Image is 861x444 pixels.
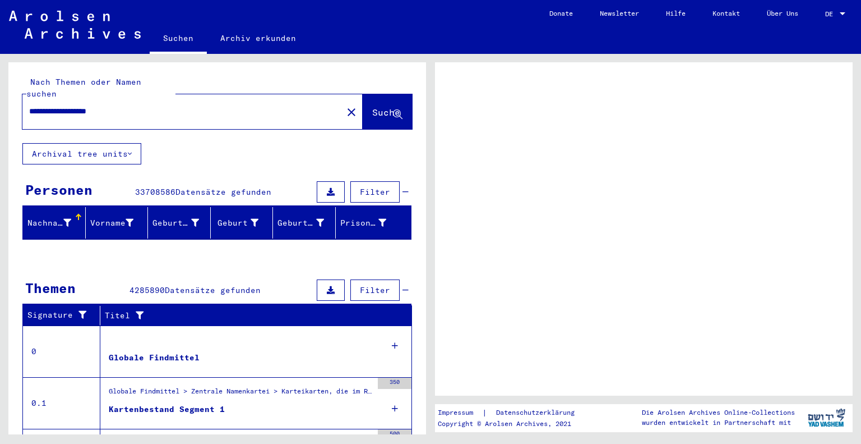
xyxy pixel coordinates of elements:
[105,306,401,324] div: Titel
[642,418,795,428] p: wurden entwickelt in Partnerschaft mit
[487,407,588,419] a: Datenschutzerklärung
[109,386,372,402] div: Globale Findmittel > Zentrale Namenkartei > Karteikarten, die im Rahmen der sequentiellen Massend...
[26,77,141,99] mat-label: Nach Themen oder Namen suchen
[165,285,261,295] span: Datensätze gefunden
[27,214,85,232] div: Nachname
[336,207,411,239] mat-header-cell: Prisoner #
[438,419,588,429] p: Copyright © Arolsen Archives, 2021
[152,217,199,229] div: Geburtsname
[27,309,91,321] div: Signature
[23,377,100,429] td: 0.1
[90,214,148,232] div: Vorname
[825,10,837,18] span: DE
[23,207,86,239] mat-header-cell: Nachname
[207,25,309,52] a: Archiv erkunden
[86,207,149,239] mat-header-cell: Vorname
[340,100,363,123] button: Clear
[109,352,200,364] div: Globale Findmittel
[350,181,400,203] button: Filter
[215,217,259,229] div: Geburt‏
[152,214,213,232] div: Geburtsname
[22,143,141,164] button: Archival tree units
[378,429,411,441] div: 500
[345,106,358,119] mat-icon: close
[23,326,100,377] td: 0
[350,280,400,301] button: Filter
[90,217,134,229] div: Vorname
[175,187,271,197] span: Datensätze gefunden
[438,407,588,419] div: |
[27,306,103,324] div: Signature
[277,217,324,229] div: Geburtsdatum
[340,217,387,229] div: Prisoner #
[135,187,175,197] span: 33708586
[372,107,400,118] span: Suche
[273,207,336,239] mat-header-cell: Geburtsdatum
[150,25,207,54] a: Suchen
[277,214,338,232] div: Geburtsdatum
[148,207,211,239] mat-header-cell: Geburtsname
[378,378,411,389] div: 350
[109,404,225,415] div: Kartenbestand Segment 1
[360,187,390,197] span: Filter
[25,180,92,200] div: Personen
[806,404,848,432] img: yv_logo.png
[129,285,165,295] span: 4285890
[105,310,390,322] div: Titel
[25,278,76,298] div: Themen
[340,214,401,232] div: Prisoner #
[27,217,71,229] div: Nachname
[642,408,795,418] p: Die Arolsen Archives Online-Collections
[211,207,274,239] mat-header-cell: Geburt‏
[438,407,482,419] a: Impressum
[363,94,412,129] button: Suche
[215,214,273,232] div: Geburt‏
[9,11,141,39] img: Arolsen_neg.svg
[360,285,390,295] span: Filter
